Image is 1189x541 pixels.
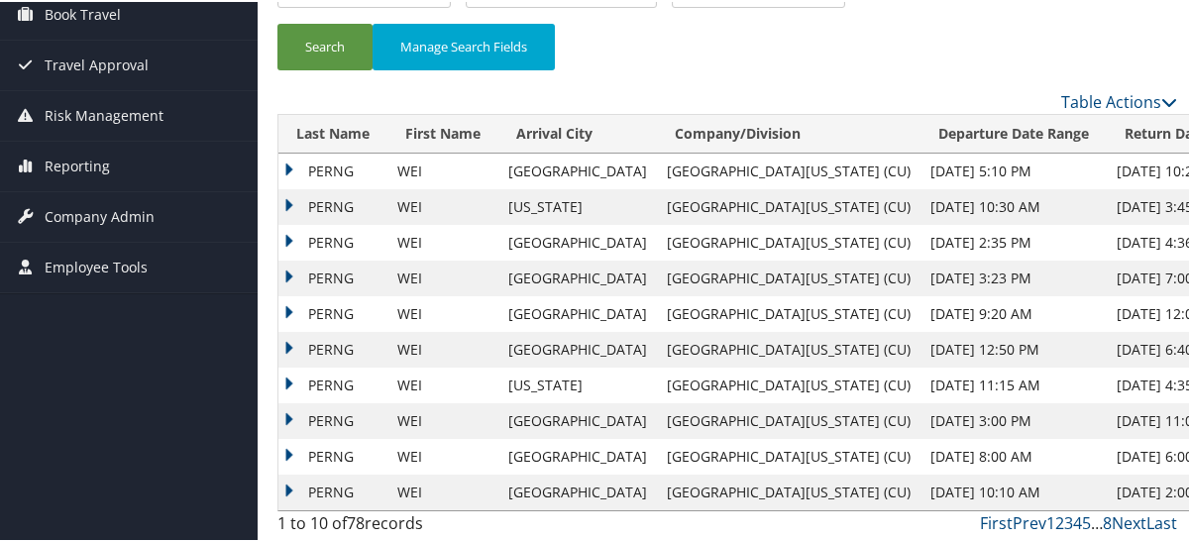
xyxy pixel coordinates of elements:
[45,89,163,139] span: Risk Management
[45,140,110,189] span: Reporting
[657,401,920,437] td: [GEOGRAPHIC_DATA][US_STATE] (CU)
[277,22,373,68] button: Search
[498,473,657,508] td: [GEOGRAPHIC_DATA]
[387,187,498,223] td: WEI
[278,259,387,294] td: PERNG
[387,366,498,401] td: WEI
[278,437,387,473] td: PERNG
[1112,510,1146,532] a: Next
[657,152,920,187] td: [GEOGRAPHIC_DATA][US_STATE] (CU)
[920,223,1107,259] td: [DATE] 2:35 PM
[657,437,920,473] td: [GEOGRAPHIC_DATA][US_STATE] (CU)
[387,294,498,330] td: WEI
[278,113,387,152] th: Last Name: activate to sort column ascending
[498,113,657,152] th: Arrival City: activate to sort column ascending
[498,223,657,259] td: [GEOGRAPHIC_DATA]
[498,152,657,187] td: [GEOGRAPHIC_DATA]
[657,223,920,259] td: [GEOGRAPHIC_DATA][US_STATE] (CU)
[657,294,920,330] td: [GEOGRAPHIC_DATA][US_STATE] (CU)
[387,223,498,259] td: WEI
[657,113,920,152] th: Company/Division
[278,152,387,187] td: PERNG
[1064,510,1073,532] a: 3
[920,187,1107,223] td: [DATE] 10:30 AM
[920,401,1107,437] td: [DATE] 3:00 PM
[278,330,387,366] td: PERNG
[45,39,149,88] span: Travel Approval
[387,401,498,437] td: WEI
[347,510,365,532] span: 78
[387,330,498,366] td: WEI
[1146,510,1177,532] a: Last
[980,510,1013,532] a: First
[920,113,1107,152] th: Departure Date Range: activate to sort column ascending
[657,187,920,223] td: [GEOGRAPHIC_DATA][US_STATE] (CU)
[920,152,1107,187] td: [DATE] 5:10 PM
[920,473,1107,508] td: [DATE] 10:10 AM
[45,190,155,240] span: Company Admin
[387,473,498,508] td: WEI
[1055,510,1064,532] a: 2
[498,366,657,401] td: [US_STATE]
[498,294,657,330] td: [GEOGRAPHIC_DATA]
[657,366,920,401] td: [GEOGRAPHIC_DATA][US_STATE] (CU)
[278,473,387,508] td: PERNG
[278,294,387,330] td: PERNG
[45,241,148,290] span: Employee Tools
[498,259,657,294] td: [GEOGRAPHIC_DATA]
[278,366,387,401] td: PERNG
[1082,510,1091,532] a: 5
[1103,510,1112,532] a: 8
[498,401,657,437] td: [GEOGRAPHIC_DATA]
[920,437,1107,473] td: [DATE] 8:00 AM
[387,437,498,473] td: WEI
[920,259,1107,294] td: [DATE] 3:23 PM
[657,330,920,366] td: [GEOGRAPHIC_DATA][US_STATE] (CU)
[657,259,920,294] td: [GEOGRAPHIC_DATA][US_STATE] (CU)
[920,294,1107,330] td: [DATE] 9:20 AM
[657,473,920,508] td: [GEOGRAPHIC_DATA][US_STATE] (CU)
[278,401,387,437] td: PERNG
[373,22,555,68] button: Manage Search Fields
[278,187,387,223] td: PERNG
[498,437,657,473] td: [GEOGRAPHIC_DATA]
[1091,510,1103,532] span: …
[387,259,498,294] td: WEI
[920,366,1107,401] td: [DATE] 11:15 AM
[1061,89,1177,111] a: Table Actions
[1013,510,1046,532] a: Prev
[387,152,498,187] td: WEI
[387,113,498,152] th: First Name: activate to sort column ascending
[278,223,387,259] td: PERNG
[920,330,1107,366] td: [DATE] 12:50 PM
[498,330,657,366] td: [GEOGRAPHIC_DATA]
[1046,510,1055,532] a: 1
[498,187,657,223] td: [US_STATE]
[1073,510,1082,532] a: 4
